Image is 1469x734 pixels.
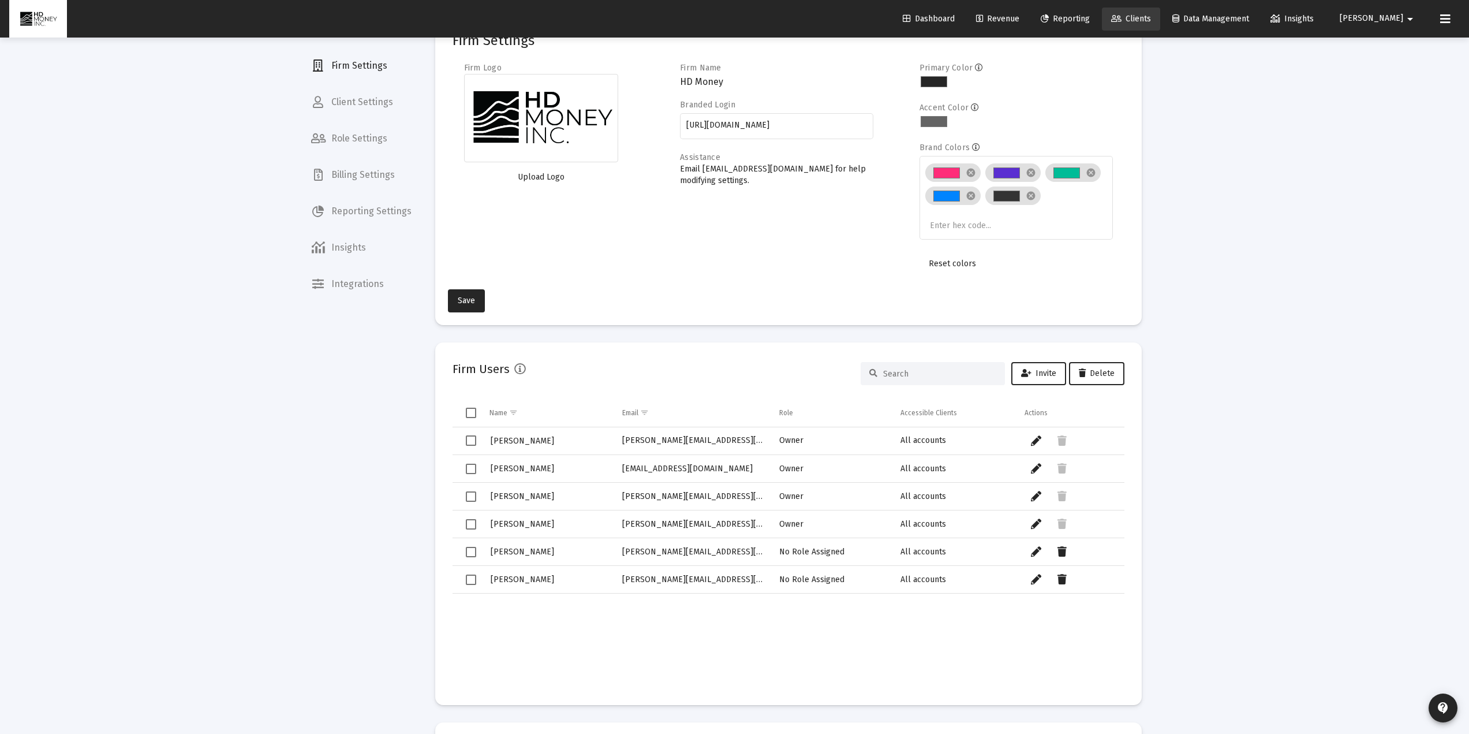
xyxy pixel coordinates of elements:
span: Data Management [1172,14,1249,24]
td: [PERSON_NAME][EMAIL_ADDRESS][DOMAIN_NAME] [614,483,771,511]
div: Role [779,408,793,418]
span: Show filter options for column 'Email' [640,408,649,417]
td: [PERSON_NAME][EMAIL_ADDRESS][DOMAIN_NAME] [614,511,771,538]
span: Delete [1079,368,1115,378]
td: [PERSON_NAME][EMAIL_ADDRESS][DOMAIN_NAME] [614,566,771,594]
h3: HD Money [680,74,873,90]
a: [PERSON_NAME] [489,543,555,560]
input: Enter hex code... [930,221,1016,230]
label: Firm Name [680,63,722,73]
button: Upload Logo [464,166,619,189]
span: [PERSON_NAME] [491,464,554,474]
span: All accounts [900,435,946,445]
label: Accent Color [919,103,969,113]
span: Owner [779,435,803,445]
a: [PERSON_NAME] [489,460,555,477]
input: Search [883,369,996,379]
span: [PERSON_NAME] [491,519,554,529]
a: Role Settings [302,125,421,152]
div: Actions [1025,408,1048,418]
div: Select row [466,464,476,474]
div: Select row [466,435,476,446]
span: Invite [1021,368,1056,378]
mat-chip-list: Brand colors [925,161,1107,233]
h2: Firm Users [453,360,510,378]
a: [PERSON_NAME] [489,433,555,449]
mat-icon: cancel [1086,167,1096,178]
span: Integrations [302,270,421,298]
button: Reset colors [919,252,985,275]
span: Upload Logo [518,172,565,182]
button: Delete [1069,362,1124,385]
span: [PERSON_NAME] [491,547,554,557]
td: Column Name [481,399,614,427]
a: Insights [302,234,421,262]
a: Client Settings [302,88,421,116]
a: Reporting [1031,8,1099,31]
div: Select row [466,547,476,557]
label: Brand Colors [919,143,970,152]
span: All accounts [900,491,946,501]
a: [PERSON_NAME] [489,488,555,505]
div: Accessible Clients [900,408,957,418]
button: Save [448,289,485,312]
a: Insights [1261,8,1323,31]
a: [PERSON_NAME] [489,516,555,532]
td: Column Accessible Clients [892,399,1016,427]
label: Branded Login [680,100,735,110]
span: [PERSON_NAME] [491,436,554,446]
span: Reporting [1041,14,1090,24]
mat-icon: arrow_drop_down [1403,8,1417,31]
label: Assistance [680,152,720,162]
button: [PERSON_NAME] [1326,7,1431,30]
img: Dashboard [18,8,58,31]
span: Insights [1270,14,1314,24]
div: Select row [466,575,476,585]
mat-icon: cancel [966,191,976,201]
td: [PERSON_NAME][EMAIL_ADDRESS][DOMAIN_NAME] [614,538,771,566]
button: Invite [1011,362,1066,385]
span: Owner [779,519,803,529]
span: Reset colors [929,259,976,269]
mat-icon: cancel [1026,191,1036,201]
a: Firm Settings [302,52,421,80]
p: Email [EMAIL_ADDRESS][DOMAIN_NAME] for help modifying settings. [680,163,873,187]
span: Billing Settings [302,161,421,189]
span: Revenue [976,14,1019,24]
mat-icon: cancel [966,167,976,178]
a: Data Management [1163,8,1258,31]
span: [PERSON_NAME] [491,575,554,584]
div: Name [489,408,507,418]
label: Firm Logo [464,63,502,73]
div: Email [622,408,638,418]
span: Dashboard [903,14,955,24]
label: Primary Color [919,63,973,73]
span: [PERSON_NAME] [1340,14,1403,24]
a: Clients [1102,8,1160,31]
a: Revenue [967,8,1029,31]
div: Select row [466,519,476,530]
td: Column Actions [1016,399,1124,427]
span: All accounts [900,575,946,584]
div: Data grid [453,399,1124,688]
mat-icon: contact_support [1436,701,1450,715]
td: [PERSON_NAME][EMAIL_ADDRESS][DOMAIN_NAME] [614,427,771,455]
span: No Role Assigned [779,575,844,584]
span: Save [458,296,475,305]
mat-icon: cancel [1026,167,1036,178]
span: Owner [779,491,803,501]
span: All accounts [900,519,946,529]
span: Clients [1111,14,1151,24]
span: [PERSON_NAME] [491,491,554,501]
span: No Role Assigned [779,547,844,557]
a: Dashboard [894,8,964,31]
img: Firm logo [464,74,619,162]
a: [PERSON_NAME] [489,571,555,588]
a: Reporting Settings [302,198,421,225]
div: Select row [466,491,476,502]
span: Show filter options for column 'Name' [509,408,518,417]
